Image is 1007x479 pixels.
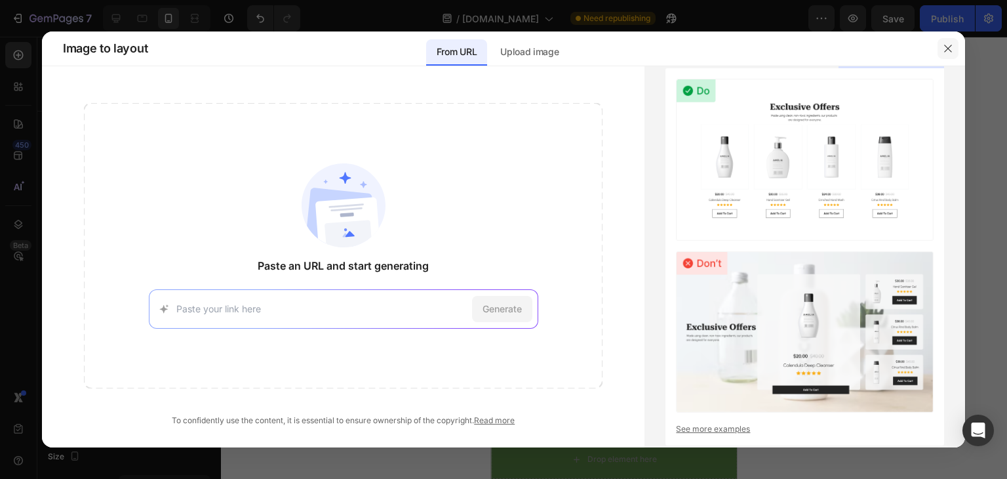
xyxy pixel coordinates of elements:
[13,249,233,395] img: gempages_585595959015113563-ea5c439b-bad3-42cf-9db6-3652f93219bd.webp
[437,44,477,60] p: From URL
[96,417,166,428] div: Drop element here
[84,415,602,427] div: To confidently use the content, it is essential to ensure ownership of the copyright.
[30,34,51,46] div: Row
[66,7,154,20] span: iPhone 13 Mini ( 375 px)
[63,41,148,56] span: Image to layout
[14,28,119,69] p: WELLNESS DAILY
[676,423,934,435] a: See more examples
[14,157,231,209] p: Doctors, biohackers, and everyday people are calling it the breakthrough your body has been waiti...
[176,302,467,316] input: Paste your link here
[474,415,515,425] a: Read more
[962,415,994,446] div: Open Intercom Messenger
[13,83,233,148] h1: 10 Reasons Why NAD+ Is Becoming the #1 Anti-Aging Supplement in [DATE]
[483,302,522,316] span: Generate
[500,44,559,60] p: Upload image
[258,258,429,274] span: Paste an URL and start generating
[14,220,231,234] p: By [PERSON_NAME] | [DATE] 11:30 am ET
